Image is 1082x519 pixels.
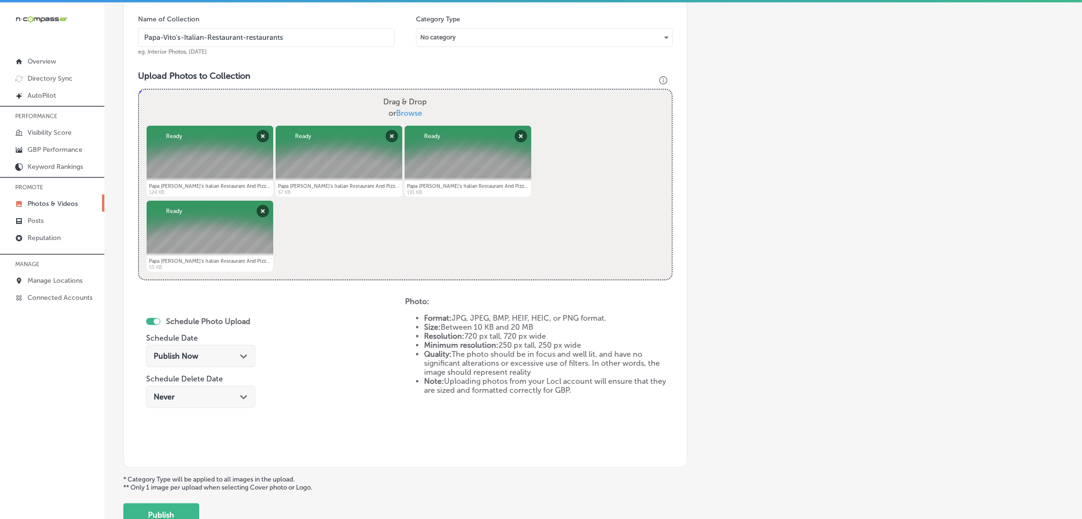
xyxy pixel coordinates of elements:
div: No category [416,30,672,45]
label: Schedule Delete Date [146,374,223,383]
img: 660ab0bf-5cc7-4cb8-ba1c-48b5ae0f18e60NCTV_CLogo_TV_Black_-500x88.png [15,15,67,24]
li: The photo should be in focus and well lit, and have no significant alterations or excessive use o... [424,350,672,377]
label: Category Type [416,15,460,23]
p: GBP Performance [28,146,83,154]
label: Schedule Photo Upload [166,317,250,326]
strong: Format: [424,314,452,323]
p: Overview [28,57,56,65]
p: Photos & Videos [28,200,78,208]
h3: Upload Photos to Collection [138,71,673,81]
label: Name of Collection [138,15,199,23]
p: Visibility Score [28,129,72,137]
li: 250 px tall, 250 px wide [424,341,672,350]
p: Reputation [28,234,61,242]
strong: Minimum resolution: [424,341,499,350]
p: Connected Accounts [28,294,92,302]
span: Publish Now [154,352,198,361]
strong: Resolution: [424,332,464,341]
strong: Quality: [424,350,452,359]
label: Drag & Drop or [379,93,431,123]
p: Manage Locations [28,277,83,285]
span: Never [154,392,175,401]
p: * Category Type will be applied to all images in the upload. ** Only 1 image per upload when sele... [123,475,1063,491]
li: 720 px tall, 720 px wide [424,332,672,341]
strong: Photo: [405,297,429,306]
strong: Note: [424,377,444,386]
p: AutoPilot [28,92,56,100]
input: Title [138,28,395,47]
li: Uploading photos from your Locl account will ensure that they are sized and formatted correctly f... [424,377,672,395]
span: eg. Interior Photos, [DATE] [138,48,207,55]
li: JPG, JPEG, BMP, HEIF, HEIC, or PNG format. [424,314,672,323]
span: Browse [396,109,422,118]
label: Schedule Date [146,334,198,343]
strong: Size: [424,323,441,332]
p: Directory Sync [28,74,73,83]
p: Posts [28,217,44,225]
p: Keyword Rankings [28,163,83,171]
li: Between 10 KB and 20 MB [424,323,672,332]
